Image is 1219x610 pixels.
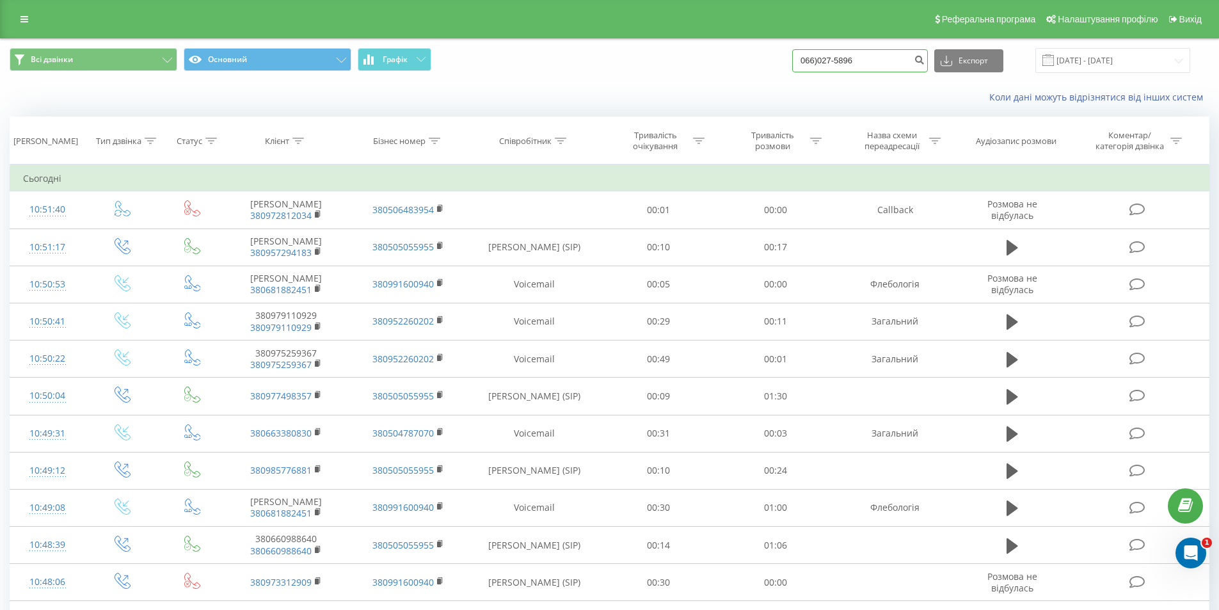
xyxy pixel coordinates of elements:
[23,570,72,595] div: 10:48:06
[469,266,600,303] td: Voicemail
[717,527,834,564] td: 01:06
[13,136,78,147] div: [PERSON_NAME]
[250,284,312,296] a: 380681882451
[250,464,312,476] a: 380985776881
[23,309,72,334] div: 10:50:41
[372,576,434,588] a: 380991600940
[372,539,434,551] a: 380505055955
[987,272,1037,296] span: Розмова не відбулась
[250,507,312,519] a: 380681882451
[250,246,312,259] a: 380957294183
[225,527,347,564] td: 380660988640
[225,229,347,266] td: [PERSON_NAME]
[250,545,312,557] a: 380660988640
[383,55,408,64] span: Графік
[225,489,347,526] td: [PERSON_NAME]
[717,489,834,526] td: 01:00
[717,191,834,229] td: 00:00
[600,489,717,526] td: 00:30
[834,266,955,303] td: Флебологія
[1092,130,1167,152] div: Коментар/категорія дзвінка
[372,464,434,476] a: 380505055955
[469,303,600,340] td: Voicemail
[250,358,312,371] a: 380975259367
[23,533,72,558] div: 10:48:39
[717,564,834,601] td: 00:00
[372,204,434,216] a: 380506483954
[717,452,834,489] td: 00:24
[600,341,717,378] td: 00:49
[717,266,834,303] td: 00:00
[600,452,717,489] td: 00:10
[1058,14,1158,24] span: Налаштування профілю
[834,191,955,229] td: Callback
[834,415,955,452] td: Загальний
[600,527,717,564] td: 00:14
[372,241,434,253] a: 380505055955
[225,303,347,340] td: 380979110929
[372,501,434,513] a: 380991600940
[989,91,1209,103] a: Коли дані можуть відрізнятися вiд інших систем
[600,415,717,452] td: 00:31
[834,341,955,378] td: Загальний
[834,489,955,526] td: Флебологія
[23,197,72,222] div: 10:51:40
[10,166,1209,191] td: Сьогодні
[225,266,347,303] td: [PERSON_NAME]
[621,130,690,152] div: Тривалість очікування
[469,452,600,489] td: [PERSON_NAME] (SIP)
[717,341,834,378] td: 00:01
[600,191,717,229] td: 00:01
[600,564,717,601] td: 00:30
[469,229,600,266] td: [PERSON_NAME] (SIP)
[250,427,312,439] a: 380663380830
[792,49,928,72] input: Пошук за номером
[1175,538,1206,568] iframe: Intercom live chat
[934,49,1003,72] button: Експорт
[717,415,834,452] td: 00:03
[372,278,434,290] a: 380991600940
[372,427,434,439] a: 380504787070
[23,383,72,408] div: 10:50:04
[600,303,717,340] td: 00:29
[942,14,1036,24] span: Реферальна програма
[250,321,312,333] a: 380979110929
[250,209,312,221] a: 380972812034
[250,576,312,588] a: 380973312909
[372,315,434,327] a: 380952260202
[1202,538,1212,548] span: 1
[31,54,73,65] span: Всі дзвінки
[469,527,600,564] td: [PERSON_NAME] (SIP)
[96,136,141,147] div: Тип дзвінка
[23,458,72,483] div: 10:49:12
[23,235,72,260] div: 10:51:17
[987,198,1037,221] span: Розмова не відбулась
[10,48,177,71] button: Всі дзвінки
[469,564,600,601] td: [PERSON_NAME] (SIP)
[372,390,434,402] a: 380505055955
[600,229,717,266] td: 00:10
[987,570,1037,594] span: Розмова не відбулась
[1179,14,1202,24] span: Вихід
[600,266,717,303] td: 00:05
[857,130,926,152] div: Назва схеми переадресації
[225,341,347,378] td: 380975259367
[469,415,600,452] td: Voicemail
[23,495,72,520] div: 10:49:08
[358,48,431,71] button: Графік
[177,136,202,147] div: Статус
[469,489,600,526] td: Voicemail
[469,378,600,415] td: [PERSON_NAME] (SIP)
[184,48,351,71] button: Основний
[717,303,834,340] td: 00:11
[469,341,600,378] td: Voicemail
[373,136,426,147] div: Бізнес номер
[23,272,72,297] div: 10:50:53
[499,136,552,147] div: Співробітник
[23,421,72,446] div: 10:49:31
[265,136,289,147] div: Клієнт
[600,378,717,415] td: 00:09
[225,191,347,229] td: [PERSON_NAME]
[976,136,1056,147] div: Аудіозапис розмови
[23,346,72,371] div: 10:50:22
